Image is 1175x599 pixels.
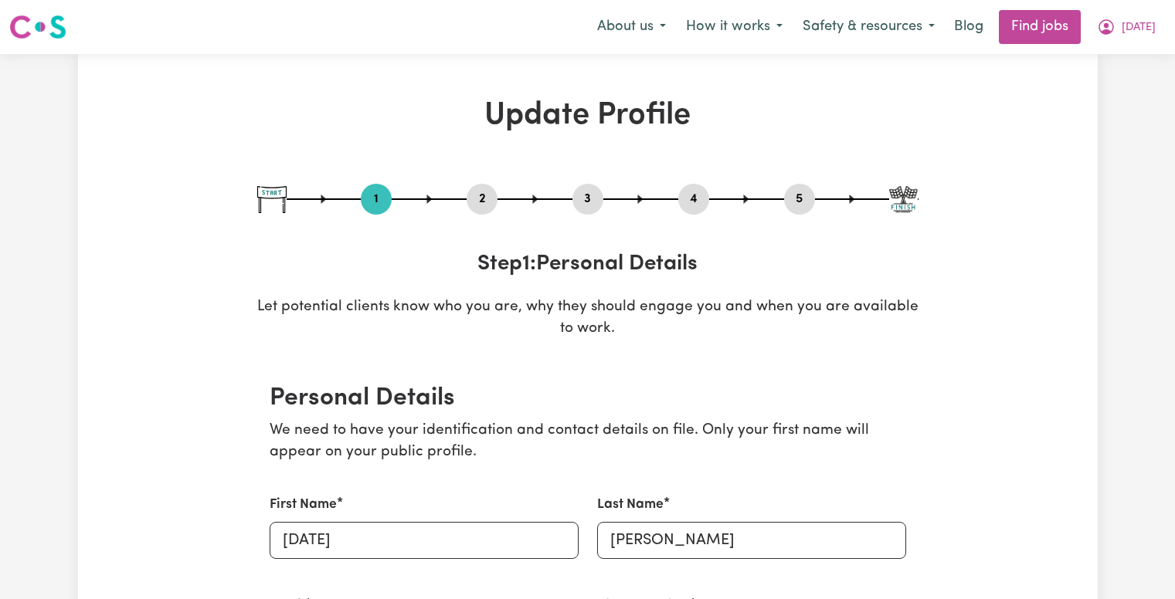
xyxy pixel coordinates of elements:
h2: Personal Details [270,384,906,413]
button: Go to step 5 [784,189,815,209]
h3: Step 1 : Personal Details [257,252,919,278]
label: Last Name [597,495,664,515]
h1: Update Profile [257,97,919,134]
label: First Name [270,495,337,515]
a: Find jobs [999,10,1081,44]
button: Safety & resources [793,11,945,43]
img: Careseekers logo [9,13,66,41]
button: How it works [676,11,793,43]
p: We need to have your identification and contact details on file. Only your first name will appear... [270,420,906,465]
button: Go to step 2 [467,189,498,209]
span: [DATE] [1122,19,1156,36]
p: Let potential clients know who you are, why they should engage you and when you are available to ... [257,296,919,341]
a: Blog [945,10,993,44]
button: Go to step 3 [572,189,603,209]
a: Careseekers logo [9,9,66,45]
button: Go to step 4 [678,189,709,209]
button: Go to step 1 [361,189,392,209]
button: About us [587,11,676,43]
button: My Account [1087,11,1166,43]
